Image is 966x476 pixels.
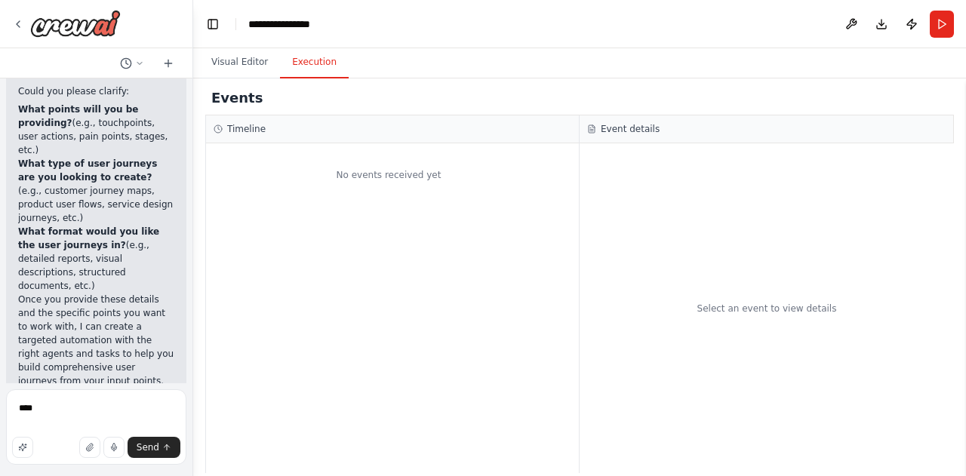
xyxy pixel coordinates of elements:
strong: What format would you like the user journeys in? [18,226,159,250]
button: Improve this prompt [12,437,33,458]
button: Click to speak your automation idea [103,437,125,458]
nav: breadcrumb [248,17,324,32]
button: Hide left sidebar [202,14,223,35]
div: Select an event to view details [697,302,837,315]
button: Upload files [79,437,100,458]
h3: Timeline [227,123,266,135]
li: (e.g., touchpoints, user actions, pain points, stages, etc.) [18,103,174,157]
button: Execution [280,47,349,78]
strong: What points will you be providing? [18,104,138,128]
p: Could you please clarify: [18,84,174,98]
li: (e.g., customer journey maps, product user flows, service design journeys, etc.) [18,157,174,225]
li: (e.g., detailed reports, visual descriptions, structured documents, etc.) [18,225,174,293]
button: Switch to previous chat [114,54,150,72]
strong: What type of user journeys are you looking to create? [18,158,157,183]
div: No events received yet [206,151,571,199]
h3: Event details [601,123,660,135]
img: Logo [30,10,121,37]
span: Send [137,441,159,453]
button: Send [128,437,180,458]
button: Visual Editor [199,47,280,78]
h2: Events [211,88,263,109]
button: Start a new chat [156,54,180,72]
p: Once you provide these details and the specific points you want to work with, I can create a targ... [18,293,174,388]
